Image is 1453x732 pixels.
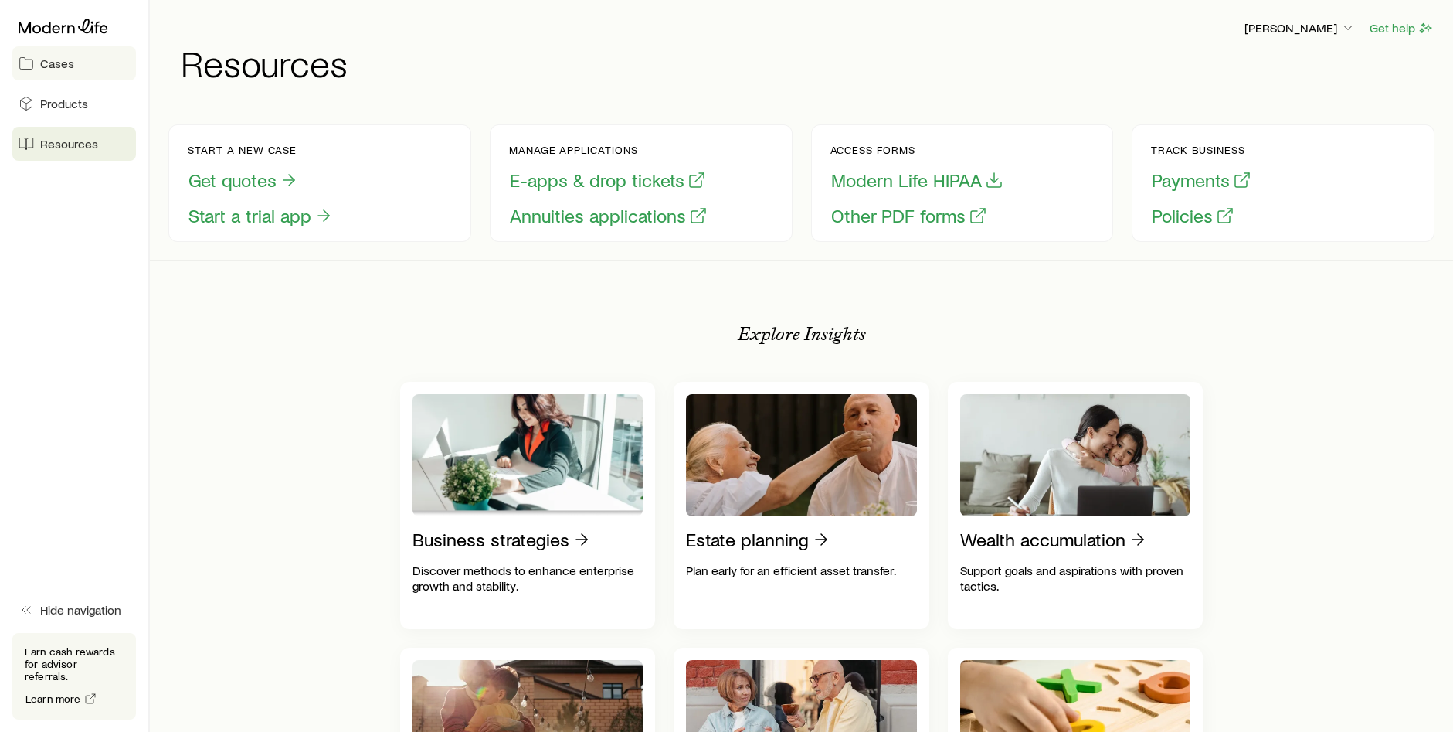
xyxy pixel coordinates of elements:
button: [PERSON_NAME] [1244,19,1356,38]
span: Products [40,96,88,111]
p: Track business [1151,144,1252,156]
p: Explore Insights [738,323,866,345]
span: Resources [40,136,98,152]
p: Business strategies [412,529,569,550]
button: E-apps & drop tickets [509,169,707,192]
button: Annuities applications [509,204,708,228]
p: Earn cash rewards for advisor referrals. [25,645,124,683]
p: Wealth accumulation [960,529,1125,550]
a: Business strategiesDiscover methods to enhance enterprise growth and stability. [400,382,656,629]
p: Support goals and aspirations with proven tactics. [960,563,1191,594]
span: Cases [40,56,74,71]
p: Manage applications [509,144,708,156]
a: Cases [12,46,136,80]
p: Plan early for an efficient asset transfer. [686,563,917,578]
img: Wealth accumulation [960,394,1191,516]
button: Modern Life HIPAA [830,169,1004,192]
span: Hide navigation [40,602,121,618]
button: Get help [1369,19,1434,37]
p: Access forms [830,144,1004,156]
p: Start a new case [188,144,334,156]
button: Payments [1151,169,1252,192]
div: Earn cash rewards for advisor referrals.Learn more [12,633,136,720]
button: Start a trial app [188,204,334,228]
a: Wealth accumulationSupport goals and aspirations with proven tactics. [948,382,1203,629]
img: Estate planning [686,394,917,516]
img: Business strategies [412,394,643,516]
button: Policies [1151,204,1235,228]
p: Estate planning [686,529,809,550]
a: Estate planningPlan early for an efficient asset transfer. [674,382,929,629]
a: Resources [12,127,136,161]
p: [PERSON_NAME] [1244,20,1356,36]
a: Products [12,87,136,121]
span: Learn more [25,693,81,704]
button: Hide navigation [12,593,136,627]
h1: Resources [181,44,1434,81]
p: Discover methods to enhance enterprise growth and stability. [412,563,643,594]
button: Other PDF forms [830,204,988,228]
button: Get quotes [188,169,299,192]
